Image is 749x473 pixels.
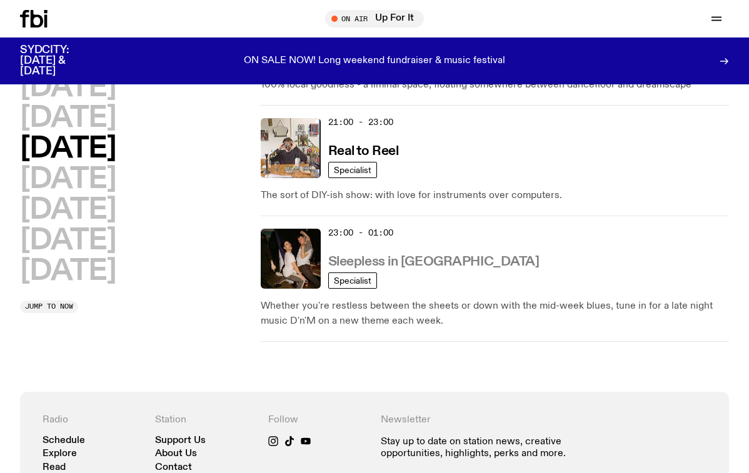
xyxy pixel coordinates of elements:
[268,414,368,426] h4: Follow
[155,414,255,426] h4: Station
[328,256,540,269] h3: Sleepless in [GEOGRAPHIC_DATA]
[20,301,78,313] button: Jump to now
[261,229,321,289] img: Marcus Whale is on the left, bent to his knees and arching back with a gleeful look his face He i...
[20,166,116,194] button: [DATE]
[261,77,729,92] p: 100% local goodness - a liminal space, floating somewhere between dancefloor and dreamscape
[43,436,85,446] a: Schedule
[328,116,393,128] span: 21:00 - 23:00
[244,56,505,67] p: ON SALE NOW! Long weekend fundraiser & music festival
[328,272,377,289] a: Specialist
[155,436,206,446] a: Support Us
[155,449,197,459] a: About Us
[20,104,116,132] button: [DATE]
[43,463,66,472] a: Read
[43,414,143,426] h4: Radio
[325,10,424,27] button: On AirUp For It
[328,253,540,269] a: Sleepless in [GEOGRAPHIC_DATA]
[20,135,116,163] button: [DATE]
[381,436,594,460] p: Stay up to date on station news, creative opportunities, highlights, perks and more.
[25,303,73,310] span: Jump to now
[328,227,393,239] span: 23:00 - 01:00
[20,257,116,286] button: [DATE]
[334,276,371,285] span: Specialist
[261,299,729,329] p: Whether you're restless between the sheets or down with the mid-week blues, tune in for a late ni...
[328,162,377,178] a: Specialist
[20,74,116,102] button: [DATE]
[43,449,77,459] a: Explore
[261,188,729,203] p: The sort of DIY-ish show: with love for instruments over computers.
[20,227,116,255] button: [DATE]
[261,118,321,178] img: Jasper Craig Adams holds a vintage camera to his eye, obscuring his face. He is wearing a grey ju...
[20,45,100,77] h3: SYDCITY: [DATE] & [DATE]
[381,414,594,426] h4: Newsletter
[328,145,399,158] h3: Real to Reel
[334,165,371,174] span: Specialist
[155,463,192,472] a: Contact
[20,196,116,224] button: [DATE]
[328,142,399,158] a: Real to Reel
